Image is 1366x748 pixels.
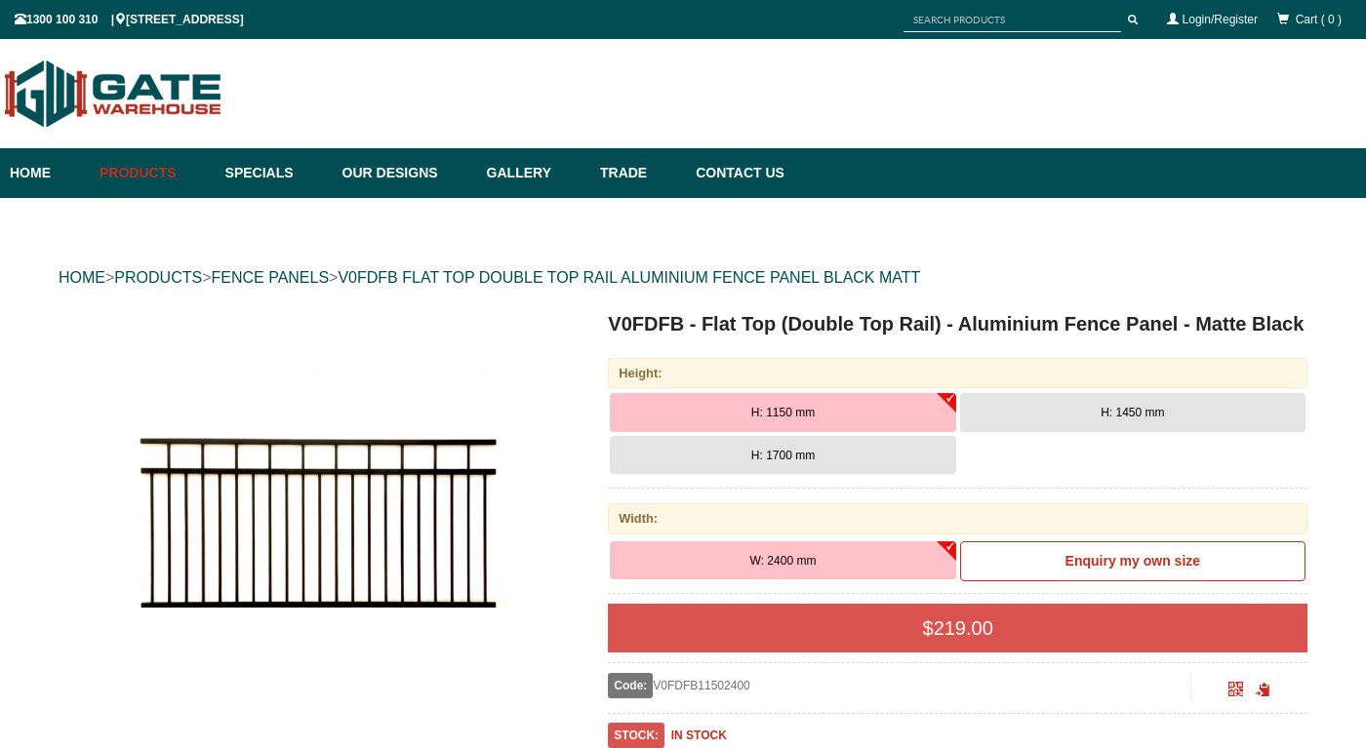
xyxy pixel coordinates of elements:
[608,673,653,698] span: Code:
[934,617,993,639] span: 219.00
[960,393,1306,432] button: H: 1450 mm
[1256,683,1270,697] span: Click to copy the URL
[608,503,1307,533] div: Width:
[608,358,1307,388] div: Height:
[1101,406,1164,419] span: H: 1450 mm
[15,13,244,26] span: 1300 100 310 | [STREET_ADDRESS]
[211,269,329,286] a: FENCE PANELS
[608,723,664,748] span: STOCK:
[904,8,1121,32] input: SEARCH PRODUCTS
[750,554,817,568] span: W: 2400 mm
[610,436,955,475] button: H: 1700 mm
[104,309,534,738] img: V0FDFB - Flat Top (Double Top Rail) - Aluminium Fence Panel - Matte Black - H: 1150 mm W: 2400 mm...
[1065,553,1200,569] b: Enquiry my own size
[751,449,815,462] span: H: 1700 mm
[960,541,1306,582] a: Enquiry my own size
[60,309,577,738] a: V0FDFB - Flat Top (Double Top Rail) - Aluminium Fence Panel - Matte Black - H: 1150 mm W: 2400 mm...
[1228,685,1243,698] a: Click to enlarge and scan to share.
[608,309,1307,338] h1: V0FDFB - Flat Top (Double Top Rail) - Aluminium Fence Panel - Matte Black
[590,148,686,198] a: Trade
[333,148,477,198] a: Our Designs
[338,269,920,286] a: V0FDFB FLAT TOP DOUBLE TOP RAIL ALUMINIUM FENCE PANEL BLACK MATT
[610,393,955,432] button: H: 1150 mm
[90,148,216,198] a: Products
[114,269,202,286] a: PRODUCTS
[671,728,727,742] b: IN STOCK
[608,604,1307,652] div: $
[608,673,1190,698] div: V0FDFB11502400
[1183,13,1258,26] a: Login/Register
[610,541,955,580] button: W: 2400 mm
[686,148,784,198] a: Contact Us
[10,148,90,198] a: Home
[59,247,1307,309] div: > > >
[216,148,333,198] a: Specials
[477,148,590,198] a: Gallery
[751,406,815,419] span: H: 1150 mm
[1296,13,1342,26] span: Cart ( 0 )
[59,269,105,286] a: HOME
